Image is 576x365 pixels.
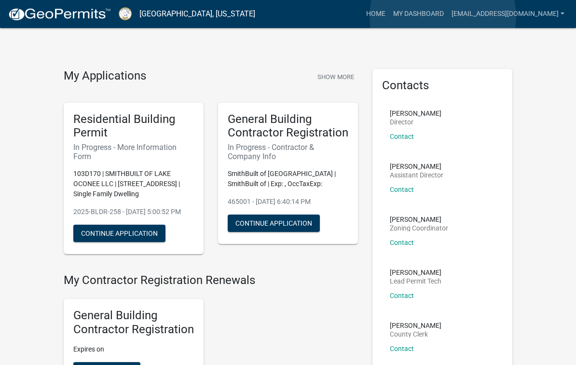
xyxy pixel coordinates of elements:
a: Contact [390,133,414,140]
a: My Dashboard [389,5,448,23]
h6: In Progress - Contractor & Company Info [228,143,348,161]
a: Home [362,5,389,23]
button: Continue Application [73,225,165,242]
p: [PERSON_NAME] [390,110,441,117]
p: [PERSON_NAME] [390,322,441,329]
p: [PERSON_NAME] [390,163,443,170]
p: Lead Permit Tech [390,278,441,284]
p: 465001 - [DATE] 6:40:14 PM [228,197,348,207]
button: Show More [314,69,358,85]
h5: Residential Building Permit [73,112,194,140]
p: SmithBuilt of [GEOGRAPHIC_DATA] | SmithBuilt of | Exp: , OccTaxExp: [228,169,348,189]
p: Director [390,119,441,125]
p: County Clerk [390,331,441,338]
h5: Contacts [382,79,503,93]
a: [EMAIL_ADDRESS][DOMAIN_NAME] [448,5,568,23]
a: Contact [390,345,414,352]
h5: General Building Contractor Registration [73,309,194,337]
img: Putnam County, Georgia [119,7,132,20]
button: Continue Application [228,215,320,232]
p: 103D170 | SMITHBUILT OF LAKE OCONEE LLC | [STREET_ADDRESS] | Single Family Dwelling [73,169,194,199]
p: Assistant Director [390,172,443,178]
h4: My Contractor Registration Renewals [64,273,358,287]
h5: General Building Contractor Registration [228,112,348,140]
p: 2025-BLDR-258 - [DATE] 5:00:52 PM [73,207,194,217]
p: [PERSON_NAME] [390,216,448,223]
p: Zoning Coordinator [390,225,448,231]
a: Contact [390,292,414,299]
a: Contact [390,186,414,193]
a: Contact [390,239,414,246]
h4: My Applications [64,69,146,83]
p: [PERSON_NAME] [390,269,441,276]
p: Expires on [73,344,194,354]
a: [GEOGRAPHIC_DATA], [US_STATE] [139,6,255,22]
h6: In Progress - More Information Form [73,143,194,161]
